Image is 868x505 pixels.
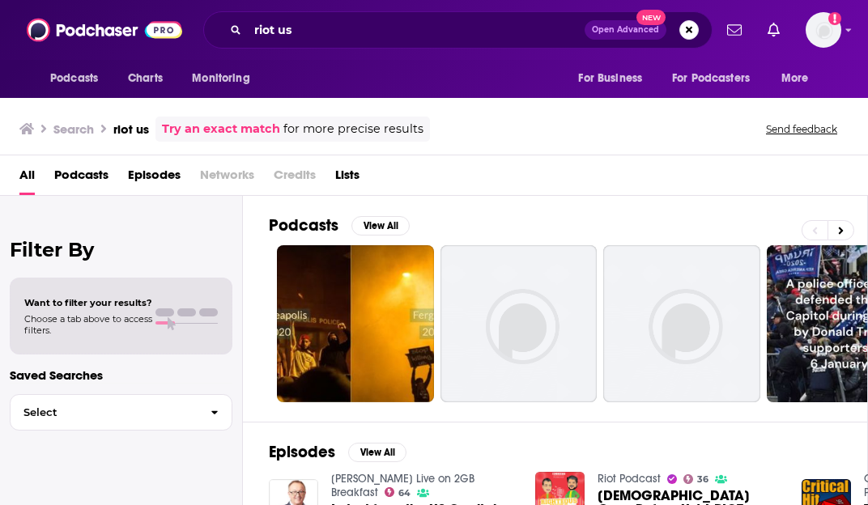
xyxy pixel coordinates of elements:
span: Podcasts [50,67,98,90]
button: Open AdvancedNew [585,20,666,40]
a: EpisodesView All [269,442,406,462]
button: open menu [39,63,119,94]
button: Select [10,394,232,431]
button: View All [348,443,406,462]
span: Credits [274,162,316,195]
p: Saved Searches [10,367,232,383]
a: Podcasts [54,162,108,195]
div: Search podcasts, credits, & more... [203,11,713,49]
button: open menu [770,63,829,94]
h2: Filter By [10,238,232,261]
button: Send feedback [761,122,842,136]
a: 64 [385,487,411,497]
span: More [781,67,809,90]
h3: riot us [113,121,149,137]
button: open menu [567,63,662,94]
span: Select [11,407,198,418]
a: Show notifications dropdown [761,16,786,44]
button: open menu [662,63,773,94]
img: User Profile [806,12,841,48]
a: Try an exact match [162,120,280,138]
h3: Search [53,121,94,137]
span: For Business [578,67,642,90]
a: Ben Fordham Live on 2GB Breakfast [331,472,474,499]
a: Charts [117,63,172,94]
a: Show notifications dropdown [721,16,748,44]
span: 64 [398,490,411,497]
span: Monitoring [192,67,249,90]
a: 36 [683,474,709,484]
span: Logged in as eringalloway [806,12,841,48]
span: 36 [697,476,708,483]
span: Open Advanced [592,26,659,34]
a: Lists [335,162,360,195]
h2: Podcasts [269,215,338,236]
img: Podchaser - Follow, Share and Rate Podcasts [27,15,182,45]
span: Choose a tab above to access filters. [24,313,152,336]
span: For Podcasters [672,67,750,90]
span: New [636,10,666,25]
a: Episodes [128,162,181,195]
svg: Add a profile image [828,12,841,25]
input: Search podcasts, credits, & more... [248,17,585,43]
button: Show profile menu [806,12,841,48]
a: PodcastsView All [269,215,410,236]
span: for more precise results [283,120,423,138]
h2: Episodes [269,442,335,462]
a: Riot Podcast [598,472,661,486]
span: Charts [128,67,163,90]
button: open menu [181,63,270,94]
span: Networks [200,162,254,195]
button: View All [351,216,410,236]
span: Want to filter your results? [24,297,152,308]
a: All [19,162,35,195]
